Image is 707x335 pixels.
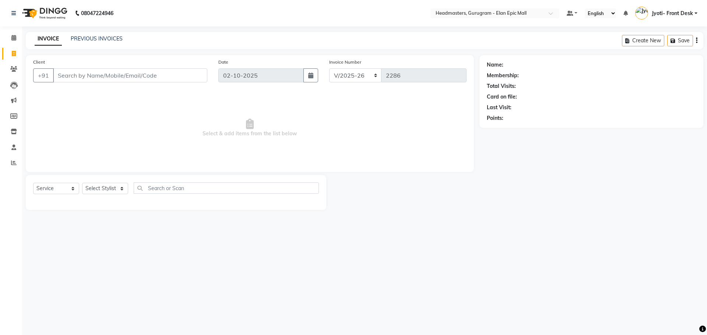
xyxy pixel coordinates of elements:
img: logo [19,3,69,24]
div: Last Visit: [487,104,511,111]
div: Name: [487,61,503,69]
div: Total Visits: [487,82,516,90]
div: Membership: [487,72,519,79]
span: Select & add items from the list below [33,91,467,165]
span: Jyoti- Front Desk [652,10,693,17]
a: INVOICE [35,32,62,46]
label: Date [218,59,228,65]
button: Save [667,35,693,46]
img: Jyoti- Front Desk [635,7,648,19]
a: PREVIOUS INVOICES [71,35,123,42]
div: Card on file: [487,93,517,101]
button: Create New [622,35,664,46]
label: Client [33,59,45,65]
b: 08047224946 [81,3,113,24]
input: Search or Scan [134,182,319,194]
button: +91 [33,68,54,82]
input: Search by Name/Mobile/Email/Code [53,68,207,82]
label: Invoice Number [329,59,361,65]
div: Points: [487,114,503,122]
